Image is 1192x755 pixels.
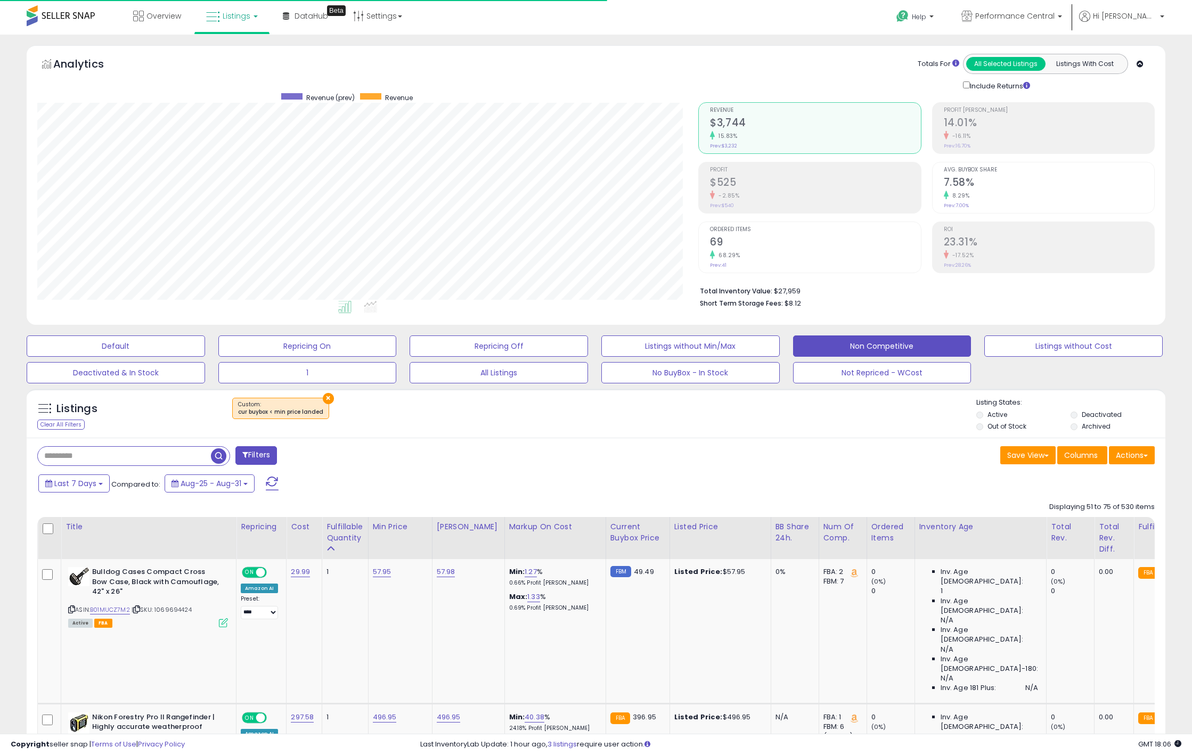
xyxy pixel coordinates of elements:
span: Custom: [238,400,323,416]
button: × [323,393,334,404]
div: Fulfillable Quantity [326,521,363,544]
b: Min: [509,567,525,577]
span: Last 7 Days [54,478,96,489]
span: 49.49 [634,567,654,577]
div: Markup on Cost [509,521,601,532]
p: Listing States: [976,398,1166,408]
span: Columns [1064,450,1098,461]
div: cur buybox < min price landed [238,408,323,416]
div: Inventory Age [919,521,1042,532]
div: Totals For [918,59,959,69]
a: Privacy Policy [138,739,185,749]
div: FBA: 2 [823,567,859,577]
span: N/A [1025,683,1038,693]
span: Help [912,12,926,21]
div: Displaying 51 to 75 of 530 items [1049,502,1155,512]
span: Avg. Buybox Share [944,167,1154,173]
div: $57.95 [674,567,763,577]
a: Hi [PERSON_NAME] [1079,11,1164,35]
th: The percentage added to the cost of goods (COGS) that forms the calculator for Min & Max prices. [504,517,606,559]
span: Revenue [385,93,413,102]
img: 51pNp6mVahL._SL40_.jpg [68,712,89,734]
div: 1 [326,712,360,722]
span: ON [243,713,256,722]
p: 0.66% Profit [PERSON_NAME] [509,579,598,587]
div: 0 [871,586,915,596]
button: All Listings [410,362,588,383]
i: Get Help [896,10,909,23]
div: Min Price [373,521,428,532]
small: (0%) [871,577,886,586]
a: 496.95 [373,712,397,723]
span: Listings [223,11,250,21]
button: Deactivated & In Stock [27,362,205,383]
div: BB Share 24h. [775,521,814,544]
span: ROI [944,227,1154,233]
div: Listed Price [674,521,766,532]
span: Aug-25 - Aug-31 [181,478,241,489]
button: Non Competitive [793,335,971,357]
span: FBA [94,619,112,628]
a: B01MUCZ7M2 [90,605,130,614]
button: Last 7 Days [38,474,110,493]
h2: $3,744 [710,117,920,131]
span: OFF [265,713,282,722]
h2: 69 [710,236,920,250]
small: Prev: 28.26% [944,262,971,268]
div: Num of Comp. [823,521,862,544]
span: Inv. Age [DEMOGRAPHIC_DATA]: [941,712,1038,732]
span: Profit [PERSON_NAME] [944,108,1154,113]
a: 1.27 [525,567,537,577]
small: -2.85% [715,192,739,200]
button: Filters [235,446,277,465]
button: Repricing Off [410,335,588,357]
button: Not Repriced - WCost [793,362,971,383]
button: Listings without Min/Max [601,335,780,357]
b: Listed Price: [674,712,723,722]
span: Inv. Age [DEMOGRAPHIC_DATA]-180: [941,654,1038,674]
h2: 7.58% [944,176,1154,191]
strong: Copyright [11,739,50,749]
span: Inv. Age [DEMOGRAPHIC_DATA]: [941,625,1038,644]
small: (0%) [871,723,886,731]
span: ON [243,568,256,577]
small: -16.11% [949,132,971,140]
label: Deactivated [1082,410,1122,419]
label: Active [987,410,1007,419]
a: Terms of Use [91,739,136,749]
a: Help [888,2,944,35]
a: 496.95 [437,712,461,723]
b: Listed Price: [674,567,723,577]
li: $27,959 [700,284,1147,297]
small: Prev: 7.00% [944,202,969,209]
span: OFF [265,568,282,577]
div: 0% [775,567,811,577]
span: 396.95 [633,712,656,722]
small: 8.29% [949,192,970,200]
span: N/A [941,674,953,683]
b: Total Inventory Value: [700,286,772,296]
div: FBM: 7 [823,577,859,586]
a: 29.99 [291,567,310,577]
b: Max: [509,592,528,602]
h5: Listings [56,401,97,416]
button: Save View [1000,446,1056,464]
button: Listings without Cost [984,335,1163,357]
small: (0%) [1051,723,1066,731]
button: Default [27,335,205,357]
small: FBM [610,566,631,577]
span: Inv. Age 181 Plus: [941,683,997,693]
h2: $525 [710,176,920,191]
div: Cost [291,521,317,532]
div: % [509,592,598,612]
button: All Selected Listings [966,57,1046,71]
label: Archived [1082,422,1111,431]
div: [PERSON_NAME] [437,521,500,532]
h2: 14.01% [944,117,1154,131]
span: Compared to: [111,479,160,489]
label: Out of Stock [987,422,1026,431]
div: ASIN: [68,567,228,626]
a: 40.38 [525,712,544,723]
small: (0%) [1051,577,1066,586]
div: $496.95 [674,712,763,722]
